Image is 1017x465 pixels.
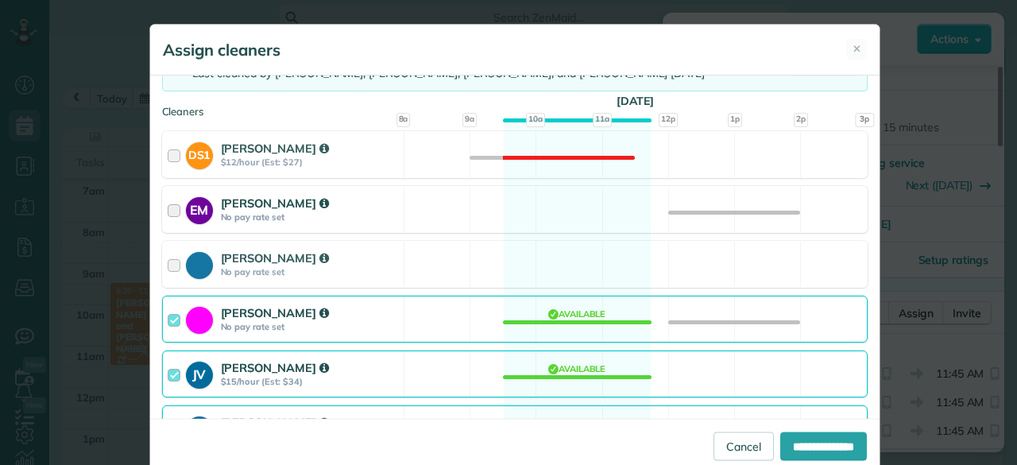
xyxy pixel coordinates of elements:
[853,41,861,56] span: ✕
[221,196,329,211] strong: [PERSON_NAME]
[221,211,399,223] strong: No pay rate set
[186,417,213,439] strong: BB
[221,250,329,265] strong: [PERSON_NAME]
[221,360,329,375] strong: [PERSON_NAME]
[221,305,329,320] strong: [PERSON_NAME]
[163,39,280,61] h5: Assign cleaners
[221,415,329,430] strong: [PERSON_NAME]
[221,321,399,332] strong: No pay rate set
[221,376,399,387] strong: $15/hour (Est: $34)
[186,197,213,219] strong: EM
[221,141,329,156] strong: [PERSON_NAME]
[162,104,868,109] div: Cleaners
[221,157,399,168] strong: $12/hour (Est: $27)
[221,266,399,277] strong: No pay rate set
[186,362,213,384] strong: JV
[186,142,213,164] strong: DS1
[713,432,774,460] a: Cancel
